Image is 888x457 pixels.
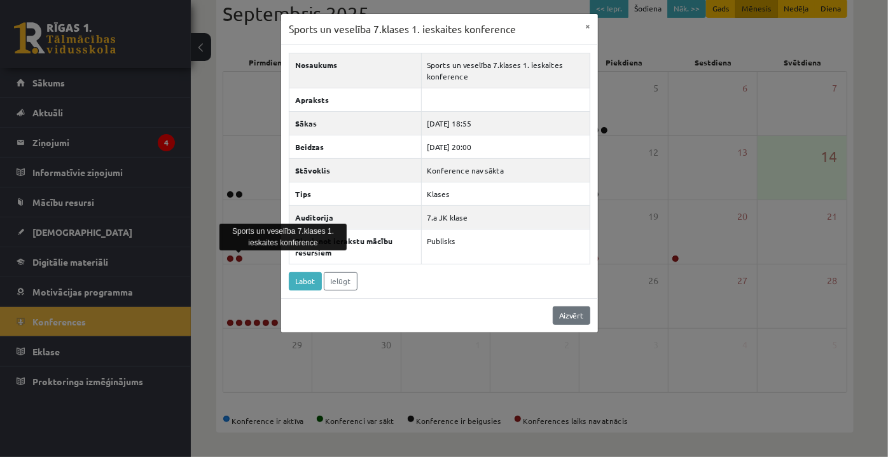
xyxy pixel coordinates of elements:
td: Konference nav sākta [421,158,590,182]
td: [DATE] 18:55 [421,111,590,135]
td: Publisks [421,229,590,264]
td: [DATE] 20:00 [421,135,590,158]
th: Sākas [289,111,422,135]
th: Pievienot ierakstu mācību resursiem [289,229,422,264]
td: Sports un veselība 7.klases 1. ieskaites konference [421,53,590,88]
a: Ielūgt [324,272,357,290]
a: Labot [289,272,322,290]
th: Apraksts [289,88,422,111]
button: × [578,14,598,38]
th: Auditorija [289,205,422,229]
td: 7.a JK klase [421,205,590,229]
th: Tips [289,182,422,205]
div: Sports un veselība 7.klases 1. ieskaites konference [219,224,347,250]
h3: Sports un veselība 7.klases 1. ieskaites konference [289,22,516,37]
a: Aizvērt [553,306,590,325]
th: Nosaukums [289,53,422,88]
th: Stāvoklis [289,158,422,182]
th: Beidzas [289,135,422,158]
td: Klases [421,182,590,205]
